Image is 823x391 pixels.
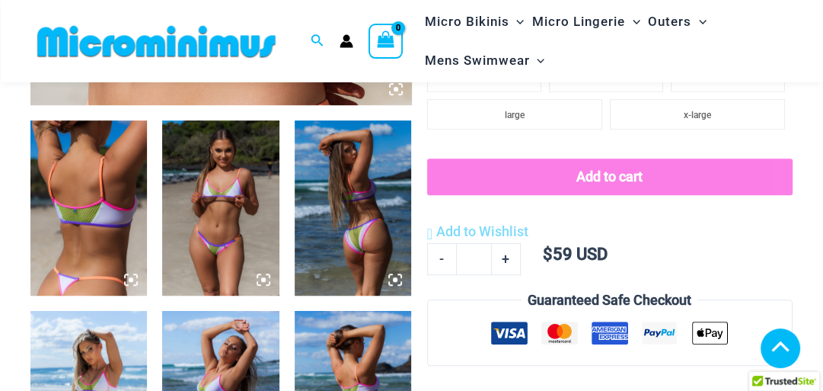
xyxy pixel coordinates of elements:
[340,34,353,48] a: Account icon link
[424,41,529,80] span: Mens Swimwear
[31,24,282,59] img: MM SHOP LOGO FLAT
[625,2,640,41] span: Menu Toggle
[610,99,785,130] li: x-large
[30,120,147,296] img: Reckless Neon Crush Lime Crush 349 Crop Top
[595,72,617,83] span: small
[543,245,608,264] bdi: 59 USD
[424,2,509,41] span: Micro Bikinis
[427,159,793,195] button: Add to cart
[522,289,697,312] legend: Guaranteed Safe Checkout
[427,99,602,130] li: large
[711,72,744,83] span: medium
[162,120,279,296] img: Reckless Neon Crush Lime Crush 349 Crop Top 296 Cheeky Bottom
[436,223,528,239] span: Add to Wishlist
[427,243,456,275] a: -
[311,32,324,51] a: Search icon link
[529,41,544,80] span: Menu Toggle
[492,243,521,275] a: +
[684,110,711,120] span: x-large
[420,2,528,41] a: Micro BikinisMenu ToggleMenu Toggle
[368,24,404,59] a: View Shopping Cart, empty
[470,72,499,83] span: x-small
[420,41,548,80] a: Mens SwimwearMenu ToggleMenu Toggle
[295,120,411,296] img: Reckless Neon Crush Lime Crush 349 Crop Top 296 Cheeky Bottom
[532,2,625,41] span: Micro Lingerie
[509,2,524,41] span: Menu Toggle
[528,2,644,41] a: Micro LingerieMenu ToggleMenu Toggle
[691,2,707,41] span: Menu Toggle
[543,245,553,264] span: $
[427,220,528,243] a: Add to Wishlist
[456,243,492,275] input: Product quantity
[648,2,691,41] span: Outers
[644,2,710,41] a: OutersMenu ToggleMenu Toggle
[505,110,525,120] span: large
